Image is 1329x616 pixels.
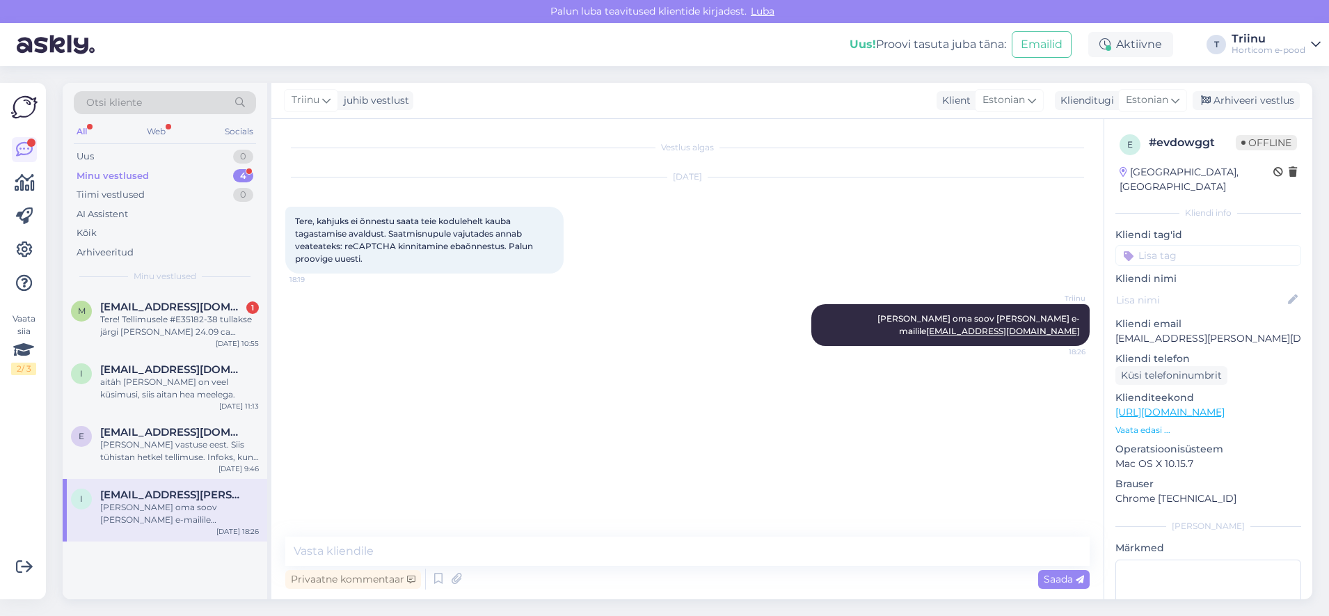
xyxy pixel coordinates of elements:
[1115,491,1301,506] p: Chrome [TECHNICAL_ID]
[1012,31,1072,58] button: Emailid
[80,368,83,379] span: i
[1193,91,1300,110] div: Arhiveeri vestlus
[285,141,1090,154] div: Vestlus algas
[338,93,409,108] div: juhib vestlust
[1232,33,1305,45] div: Triinu
[285,171,1090,183] div: [DATE]
[1115,406,1225,418] a: [URL][DOMAIN_NAME]
[77,188,145,202] div: Tiimi vestlused
[1149,134,1236,151] div: # evdowggt
[100,426,245,439] span: Exiic24@gmail.com
[1115,271,1301,286] p: Kliendi nimi
[1115,424,1301,436] p: Vaata edasi ...
[1115,228,1301,242] p: Kliendi tag'id
[246,301,259,314] div: 1
[100,301,245,313] span: Marjaliisa.meriste@gmail.com
[1055,93,1114,108] div: Klienditugi
[1115,442,1301,457] p: Operatsioonisüsteem
[295,216,535,264] span: Tere, kahjuks ei õnnestu saata teie kodulehelt kauba tagastamise avaldust. Saatmisnupule vajutade...
[1044,573,1084,585] span: Saada
[1232,45,1305,56] div: Horticom e-pood
[1115,366,1227,385] div: Küsi telefoninumbrit
[144,123,168,141] div: Web
[216,338,259,349] div: [DATE] 10:55
[218,464,259,474] div: [DATE] 9:46
[222,123,256,141] div: Socials
[74,123,90,141] div: All
[11,363,36,375] div: 2 / 3
[86,95,142,110] span: Otsi kliente
[926,326,1080,336] a: [EMAIL_ADDRESS][DOMAIN_NAME]
[216,526,259,537] div: [DATE] 18:26
[1115,245,1301,266] input: Lisa tag
[1115,317,1301,331] p: Kliendi email
[1236,135,1297,150] span: Offline
[79,431,84,441] span: E
[1207,35,1226,54] div: T
[1088,32,1173,57] div: Aktiivne
[80,493,83,504] span: i
[233,169,253,183] div: 4
[1127,139,1133,150] span: e
[1116,292,1285,308] input: Lisa nimi
[850,36,1006,53] div: Proovi tasuta juba täna:
[100,489,245,501] span: ingridpugi@gail.com
[11,313,36,375] div: Vaata siia
[1033,347,1085,357] span: 18:26
[1115,390,1301,405] p: Klienditeekond
[233,188,253,202] div: 0
[219,401,259,411] div: [DATE] 11:13
[747,5,779,17] span: Luba
[77,150,94,164] div: Uus
[100,363,245,376] span: info@vikatimees.eu
[1115,352,1301,366] p: Kliendi telefon
[77,169,149,183] div: Minu vestlused
[1115,457,1301,471] p: Mac OS X 10.15.7
[233,150,253,164] div: 0
[134,270,196,283] span: Minu vestlused
[285,570,421,589] div: Privaatne kommentaar
[1115,477,1301,491] p: Brauser
[1115,207,1301,219] div: Kliendi info
[289,274,342,285] span: 18:19
[1033,293,1085,303] span: Triinu
[877,313,1080,336] span: [PERSON_NAME] oma soov [PERSON_NAME] e-mailile
[1120,165,1273,194] div: [GEOGRAPHIC_DATA], [GEOGRAPHIC_DATA]
[1232,33,1321,56] a: TriinuHorticom e-pood
[982,93,1025,108] span: Estonian
[1115,331,1301,346] p: [EMAIL_ADDRESS][PERSON_NAME][DOMAIN_NAME]
[11,94,38,120] img: Askly Logo
[100,313,259,338] div: Tere! Tellimusele #E35182-38 tullakse järgi [PERSON_NAME] 24.09 ca [PERSON_NAME] 11.
[78,306,86,316] span: M
[77,246,134,260] div: Arhiveeritud
[77,207,128,221] div: AI Assistent
[100,439,259,464] div: [PERSON_NAME] vastuse eest. Siis tühistan hetkel tellimuse. Infoks, kuna [PERSON_NAME] suvi oli t...
[850,38,876,51] b: Uus!
[1115,541,1301,555] p: Märkmed
[100,376,259,401] div: aitäh [PERSON_NAME] on veel küsimusi, siis aitan hea meelega.
[1126,93,1168,108] span: Estonian
[292,93,319,108] span: Triinu
[937,93,971,108] div: Klient
[1115,520,1301,532] div: [PERSON_NAME]
[100,501,259,526] div: [PERSON_NAME] oma soov [PERSON_NAME] e-mailile [EMAIL_ADDRESS][DOMAIN_NAME]
[77,226,97,240] div: Kõik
